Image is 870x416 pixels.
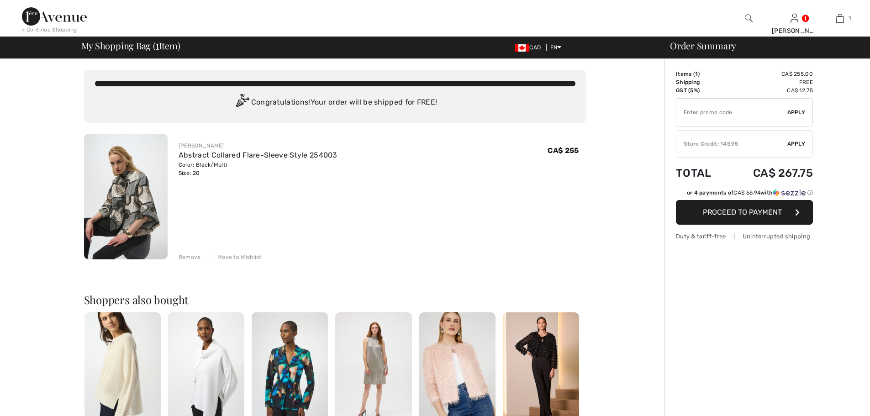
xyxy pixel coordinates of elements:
[836,13,844,24] img: My Bag
[676,86,727,95] td: GST (5%)
[727,70,813,78] td: CA$ 255.00
[179,253,201,261] div: Remove
[772,26,817,36] div: [PERSON_NAME]
[179,151,337,159] a: Abstract Collared Flare-Sleeve Style 254003
[745,13,753,24] img: search the website
[22,7,87,26] img: 1ère Avenue
[550,44,562,51] span: EN
[210,253,262,261] div: Move to Wishlist
[727,78,813,86] td: Free
[156,39,159,51] span: 1
[849,14,851,22] span: 1
[676,200,813,225] button: Proceed to Payment
[515,44,529,52] img: Canadian Dollar
[676,232,813,241] div: Duty & tariff-free | Uninterrupted shipping
[676,78,727,86] td: Shipping
[659,41,865,50] div: Order Summary
[676,158,727,189] td: Total
[676,99,787,126] input: Promo code
[676,140,787,148] div: Store Credit: 145.95
[787,140,806,148] span: Apply
[84,294,586,305] h2: Shoppers also bought
[84,134,168,259] img: Abstract Collared Flare-Sleeve Style 254003
[703,208,782,216] span: Proceed to Payment
[81,41,180,50] span: My Shopping Bag ( Item)
[787,108,806,116] span: Apply
[676,70,727,78] td: Items ( )
[179,161,337,177] div: Color: Black/Multi Size: 20
[695,71,698,77] span: 1
[179,142,337,150] div: [PERSON_NAME]
[676,189,813,200] div: or 4 payments ofCA$ 66.94withSezzle Click to learn more about Sezzle
[727,158,813,189] td: CA$ 267.75
[687,189,813,197] div: or 4 payments of with
[548,146,579,155] span: CA$ 255
[727,86,813,95] td: CA$ 12.75
[817,13,862,24] a: 1
[515,44,544,51] span: CAD
[791,13,798,24] img: My Info
[95,94,575,112] div: Congratulations! Your order will be shipped for FREE!
[791,14,798,22] a: Sign In
[233,94,251,112] img: Congratulation2.svg
[733,190,760,196] span: CA$ 66.94
[22,26,77,34] div: < Continue Shopping
[773,189,806,197] img: Sezzle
